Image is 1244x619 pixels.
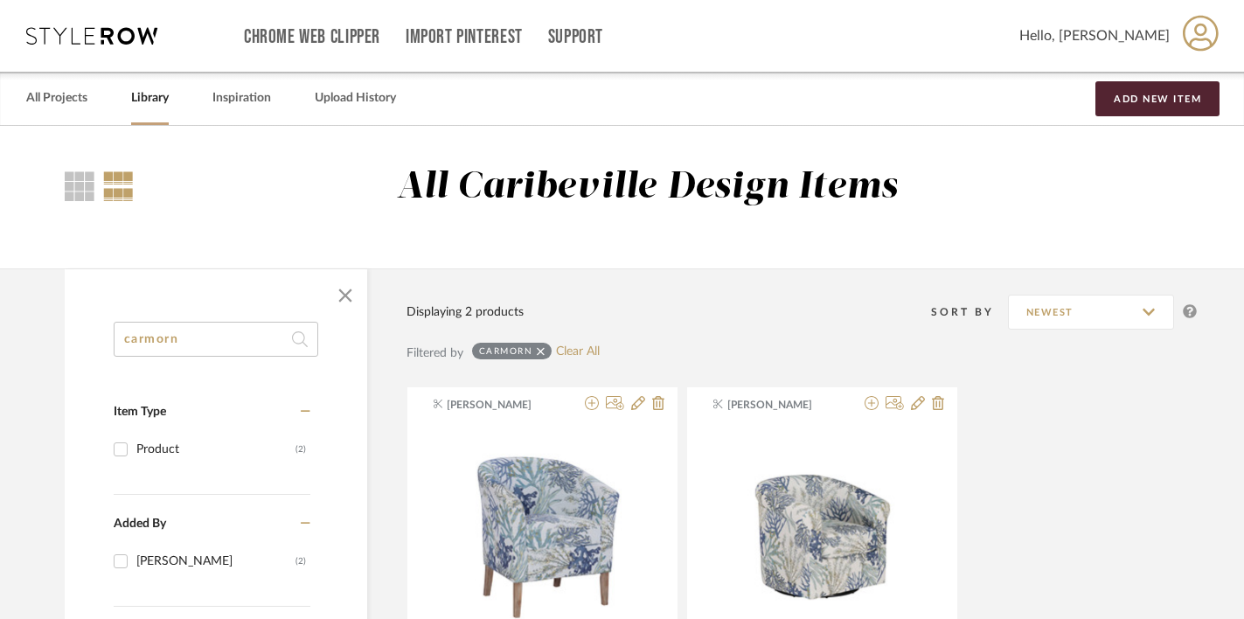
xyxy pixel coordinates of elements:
[212,87,271,110] a: Inspiration
[407,344,463,363] div: Filtered by
[479,345,533,357] div: carmorn
[295,547,306,575] div: (2)
[114,322,318,357] input: Search within 2 results
[131,87,169,110] a: Library
[315,87,396,110] a: Upload History
[556,344,600,359] a: Clear All
[136,435,295,463] div: Product
[407,303,524,322] div: Displaying 2 products
[114,518,166,530] span: Added By
[1095,81,1220,116] button: Add New Item
[548,30,603,45] a: Support
[727,397,837,413] span: [PERSON_NAME]
[447,397,557,413] span: [PERSON_NAME]
[114,406,166,418] span: Item Type
[1019,25,1170,46] span: Hello, [PERSON_NAME]
[295,435,306,463] div: (2)
[26,87,87,110] a: All Projects
[931,303,1008,321] div: Sort By
[136,547,295,575] div: [PERSON_NAME]
[328,278,363,313] button: Close
[406,30,523,45] a: Import Pinterest
[397,165,899,210] div: All Caribeville Design Items
[244,30,380,45] a: Chrome Web Clipper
